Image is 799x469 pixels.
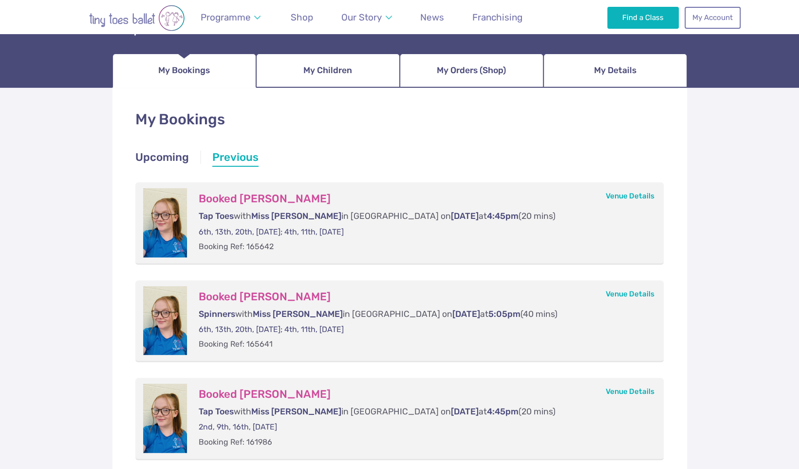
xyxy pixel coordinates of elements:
img: tiny toes ballet [59,5,215,31]
p: with in [GEOGRAPHIC_DATA] on at (20 mins) [199,406,645,418]
span: Miss [PERSON_NAME] [253,309,343,319]
p: Booking Ref: 165642 [199,241,645,252]
a: My Orders (Shop) [400,54,543,88]
span: Shop [291,12,313,23]
span: 5:05pm [488,309,520,319]
p: 6th, 13th, 20th, [DATE]; 4th, 11th, [DATE] [199,324,645,335]
span: My Details [594,62,636,79]
a: News [416,6,449,29]
a: Find a Class [607,7,679,28]
p: with in [GEOGRAPHIC_DATA] on at (20 mins) [199,210,645,222]
a: My Bookings [112,54,256,88]
span: Miss [PERSON_NAME] [251,407,341,416]
a: Venue Details [606,192,654,200]
h1: My Bookings [135,109,664,130]
span: [DATE] [451,211,479,221]
a: Upcoming [135,150,189,167]
a: Shop [286,6,318,29]
p: 2nd, 9th, 16th, [DATE] [199,422,645,432]
span: Franchising [472,12,522,23]
span: [DATE] [451,407,479,416]
p: Booking Ref: 165641 [199,339,645,350]
span: [DATE] [452,309,480,319]
h3: Booked [PERSON_NAME] [199,192,645,206]
a: My Children [256,54,400,88]
a: My Details [543,54,687,88]
p: Booking Ref: 161986 [199,437,645,448]
a: My Account [685,7,740,28]
a: Our Story [336,6,396,29]
a: Venue Details [606,387,654,396]
p: with in [GEOGRAPHIC_DATA] on at (40 mins) [199,308,645,320]
span: My Bookings [158,62,210,79]
span: Tap Toes [199,211,234,221]
a: Franchising [468,6,527,29]
span: 4:45pm [487,211,519,221]
span: My Orders (Shop) [437,62,506,79]
span: My Children [303,62,352,79]
span: News [420,12,444,23]
span: 4:45pm [487,407,519,416]
a: Venue Details [606,290,654,298]
a: Programme [196,6,265,29]
p: 6th, 13th, 20th, [DATE]; 4th, 11th, [DATE] [199,227,645,237]
span: Our Story [341,12,382,23]
span: Spinners [199,309,235,319]
h3: Booked [PERSON_NAME] [199,290,645,304]
span: Programme [200,12,250,23]
span: Miss [PERSON_NAME] [251,211,341,221]
h3: Booked [PERSON_NAME] [199,388,645,401]
span: Tap Toes [199,407,234,416]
